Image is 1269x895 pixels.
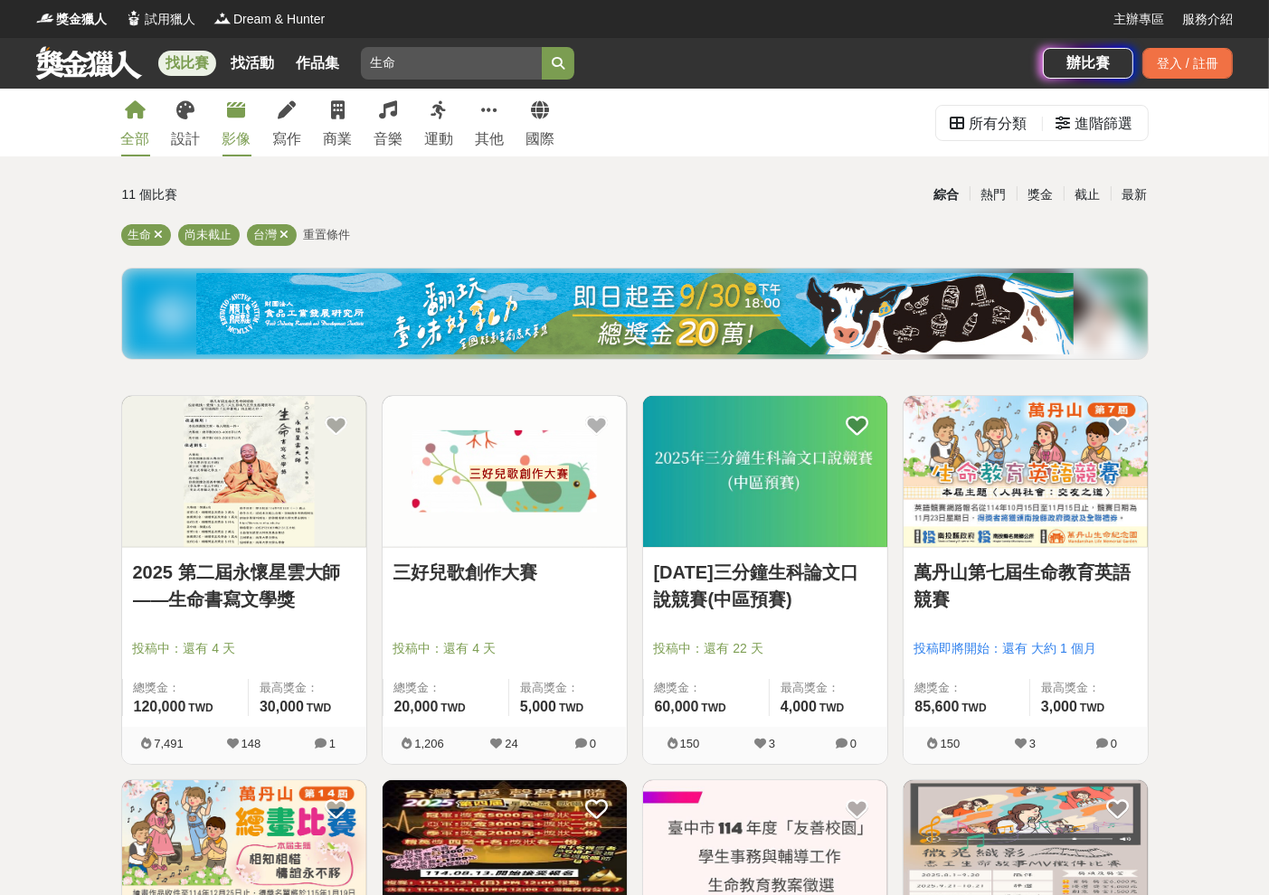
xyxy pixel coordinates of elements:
[819,702,844,714] span: TWD
[56,10,107,29] span: 獎金獵人
[520,699,556,714] span: 5,000
[425,128,454,150] div: 運動
[526,128,555,150] div: 國際
[1029,737,1036,750] span: 3
[213,9,232,27] img: Logo
[476,128,505,150] div: 其他
[158,51,216,76] a: 找比賽
[1075,106,1133,142] div: 進階篩選
[914,559,1137,613] a: 萬丹山第七屆生命教育英語競賽
[476,89,505,156] a: 其他
[324,128,353,150] div: 商業
[223,128,251,150] div: 影像
[1111,179,1158,211] div: 最新
[374,128,403,150] div: 音樂
[133,639,355,658] span: 投稿中：還有 4 天
[254,228,278,241] span: 台灣
[1080,702,1104,714] span: TWD
[134,699,186,714] span: 120,000
[172,128,201,150] div: 設計
[393,559,616,586] a: 三好兒歌創作大賽
[122,179,463,211] div: 11 個比賽
[961,702,986,714] span: TWD
[307,702,331,714] span: TWD
[185,228,232,241] span: 尚未截止
[769,737,775,750] span: 3
[915,679,1018,697] span: 總獎金：
[559,702,583,714] span: TWD
[324,89,353,156] a: 商業
[394,679,497,697] span: 總獎金：
[273,89,302,156] a: 寫作
[425,89,454,156] a: 運動
[172,89,201,156] a: 設計
[36,10,107,29] a: Logo獎金獵人
[393,639,616,658] span: 投稿中：還有 4 天
[383,396,627,548] a: Cover Image
[125,10,195,29] a: Logo試用獵人
[260,699,304,714] span: 30,000
[505,737,517,750] span: 24
[643,396,887,548] a: Cover Image
[1064,179,1111,211] div: 截止
[440,702,465,714] span: TWD
[941,737,961,750] span: 150
[1017,179,1064,211] div: 獎金
[904,396,1148,548] a: Cover Image
[923,179,970,211] div: 綜合
[914,639,1137,658] span: 投稿即將開始：還有 大約 1 個月
[655,699,699,714] span: 60,000
[970,179,1017,211] div: 熱門
[781,699,817,714] span: 4,000
[1111,737,1117,750] span: 0
[970,106,1028,142] div: 所有分類
[188,702,213,714] span: TWD
[520,679,616,697] span: 最高獎金：
[133,559,355,613] a: 2025 第二屆永懷星雲大師——生命書寫文學獎
[781,679,876,697] span: 最高獎金：
[128,228,152,241] span: 生命
[1043,48,1133,79] a: 辦比賽
[1113,10,1164,29] a: 主辦專區
[154,737,184,750] span: 7,491
[904,396,1148,547] img: Cover Image
[273,128,302,150] div: 寫作
[1182,10,1233,29] a: 服務介紹
[122,396,366,548] a: Cover Image
[701,702,725,714] span: TWD
[850,737,857,750] span: 0
[134,679,237,697] span: 總獎金：
[223,51,281,76] a: 找活動
[289,51,346,76] a: 作品集
[145,10,195,29] span: 試用獵人
[121,128,150,150] div: 全部
[915,699,960,714] span: 85,600
[383,396,627,547] img: Cover Image
[260,679,355,697] span: 最高獎金：
[654,559,876,613] a: [DATE]三分鐘生科論文口說競賽(中區預賽)
[36,9,54,27] img: Logo
[196,273,1074,354] img: ea6d37ea-8c75-4c97-b408-685919e50f13.jpg
[1041,679,1137,697] span: 最高獎金：
[125,9,143,27] img: Logo
[329,737,336,750] span: 1
[590,737,596,750] span: 0
[643,396,887,547] img: Cover Image
[526,89,555,156] a: 國際
[213,10,325,29] a: LogoDream & Hunter
[414,737,444,750] span: 1,206
[121,89,150,156] a: 全部
[304,228,351,241] span: 重置條件
[361,47,542,80] input: 總獎金40萬元 全球自行車設計比賽
[223,89,251,156] a: 影像
[680,737,700,750] span: 150
[1041,699,1077,714] span: 3,000
[394,699,439,714] span: 20,000
[1142,48,1233,79] div: 登入 / 註冊
[374,89,403,156] a: 音樂
[655,679,758,697] span: 總獎金：
[233,10,325,29] span: Dream & Hunter
[241,737,261,750] span: 148
[122,396,366,547] img: Cover Image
